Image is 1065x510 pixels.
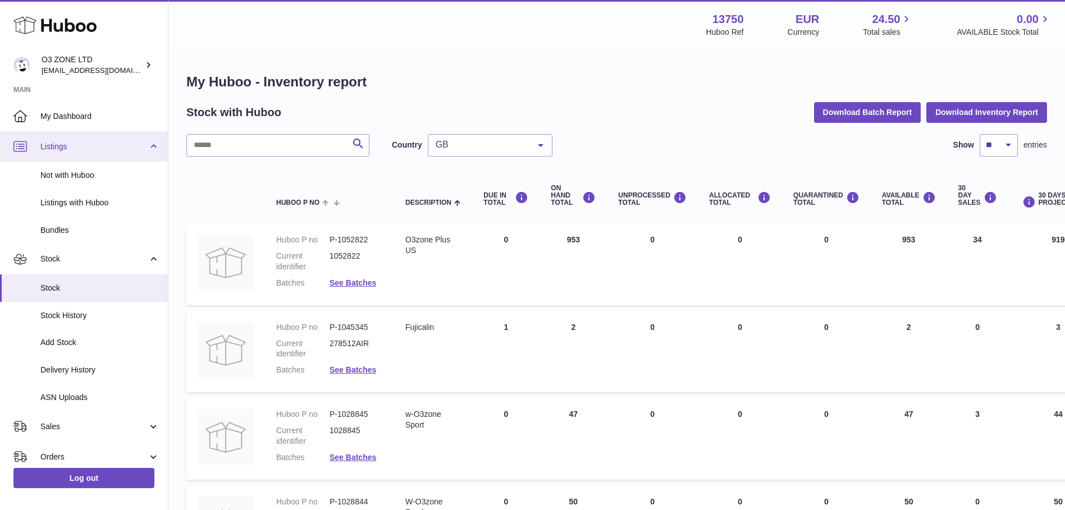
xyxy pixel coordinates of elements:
[42,54,143,76] div: O3 ZONE LTD
[40,283,159,293] span: Stock
[709,191,771,206] div: ALLOCATED Total
[40,254,148,264] span: Stock
[926,102,1047,122] button: Download Inventory Report
[872,12,900,27] span: 24.50
[947,398,1008,480] td: 3
[276,278,330,288] dt: Batches
[698,398,782,480] td: 0
[330,235,383,245] dd: P-1052822
[540,223,607,305] td: 953
[330,409,383,420] dd: P-1028845
[824,410,829,419] span: 0
[957,27,1052,38] span: AVAILABLE Stock Total
[276,199,319,206] span: Huboo P no
[863,12,913,38] a: 24.50 Total sales
[330,365,376,374] a: See Batches
[40,337,159,348] span: Add Stock
[40,421,148,432] span: Sales
[40,310,159,321] span: Stock History
[607,311,698,393] td: 0
[405,322,461,333] div: Fujicalin
[276,235,330,245] dt: Huboo P no
[472,398,540,480] td: 0
[472,223,540,305] td: 0
[276,497,330,507] dt: Huboo P no
[276,409,330,420] dt: Huboo P no
[947,311,1008,393] td: 0
[186,105,281,120] h2: Stock with Huboo
[824,497,829,506] span: 0
[13,57,30,73] img: hello@o3zoneltd.co.uk
[40,170,159,181] span: Not with Huboo
[796,12,819,27] strong: EUR
[392,140,422,150] label: Country
[698,311,782,393] td: 0
[472,311,540,393] td: 1
[276,425,330,447] dt: Current identifier
[40,392,159,403] span: ASN Uploads
[405,199,451,206] span: Description
[788,27,820,38] div: Currency
[793,191,860,206] div: QUARANTINED Total
[276,322,330,333] dt: Huboo P no
[483,191,528,206] div: DUE IN TOTAL
[871,311,947,393] td: 2
[706,27,744,38] div: Huboo Ref
[433,139,529,150] span: GB
[40,111,159,122] span: My Dashboard
[276,452,330,463] dt: Batches
[405,409,461,430] div: w-O3zone Sport
[1017,12,1039,27] span: 0.00
[330,453,376,462] a: See Batches
[198,409,254,465] img: product image
[40,141,148,152] span: Listings
[540,398,607,480] td: 47
[863,27,913,38] span: Total sales
[40,197,159,208] span: Listings with Huboo
[13,468,154,488] a: Log out
[957,12,1052,38] a: 0.00 AVAILABLE Stock Total
[824,235,829,244] span: 0
[871,398,947,480] td: 47
[330,497,383,507] dd: P-1028844
[607,398,698,480] td: 0
[330,278,376,287] a: See Batches
[40,452,148,462] span: Orders
[882,191,936,206] div: AVAILABLE Total
[607,223,698,305] td: 0
[276,338,330,360] dt: Current identifier
[330,251,383,272] dd: 1052822
[40,365,159,375] span: Delivery History
[947,223,1008,305] td: 34
[958,185,997,207] div: 30 DAY SALES
[186,73,1047,91] h1: My Huboo - Inventory report
[871,223,947,305] td: 953
[40,225,159,236] span: Bundles
[618,191,687,206] div: UNPROCESSED Total
[330,425,383,447] dd: 1028845
[551,185,596,207] div: ON HAND Total
[276,251,330,272] dt: Current identifier
[405,235,461,256] div: O3zone Plus US
[712,12,744,27] strong: 13750
[824,323,829,332] span: 0
[1023,140,1047,150] span: entries
[698,223,782,305] td: 0
[276,365,330,375] dt: Batches
[953,140,974,150] label: Show
[198,235,254,291] img: product image
[330,338,383,360] dd: 278512AIR
[540,311,607,393] td: 2
[198,322,254,378] img: product image
[330,322,383,333] dd: P-1045345
[42,66,165,75] span: [EMAIL_ADDRESS][DOMAIN_NAME]
[814,102,921,122] button: Download Batch Report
